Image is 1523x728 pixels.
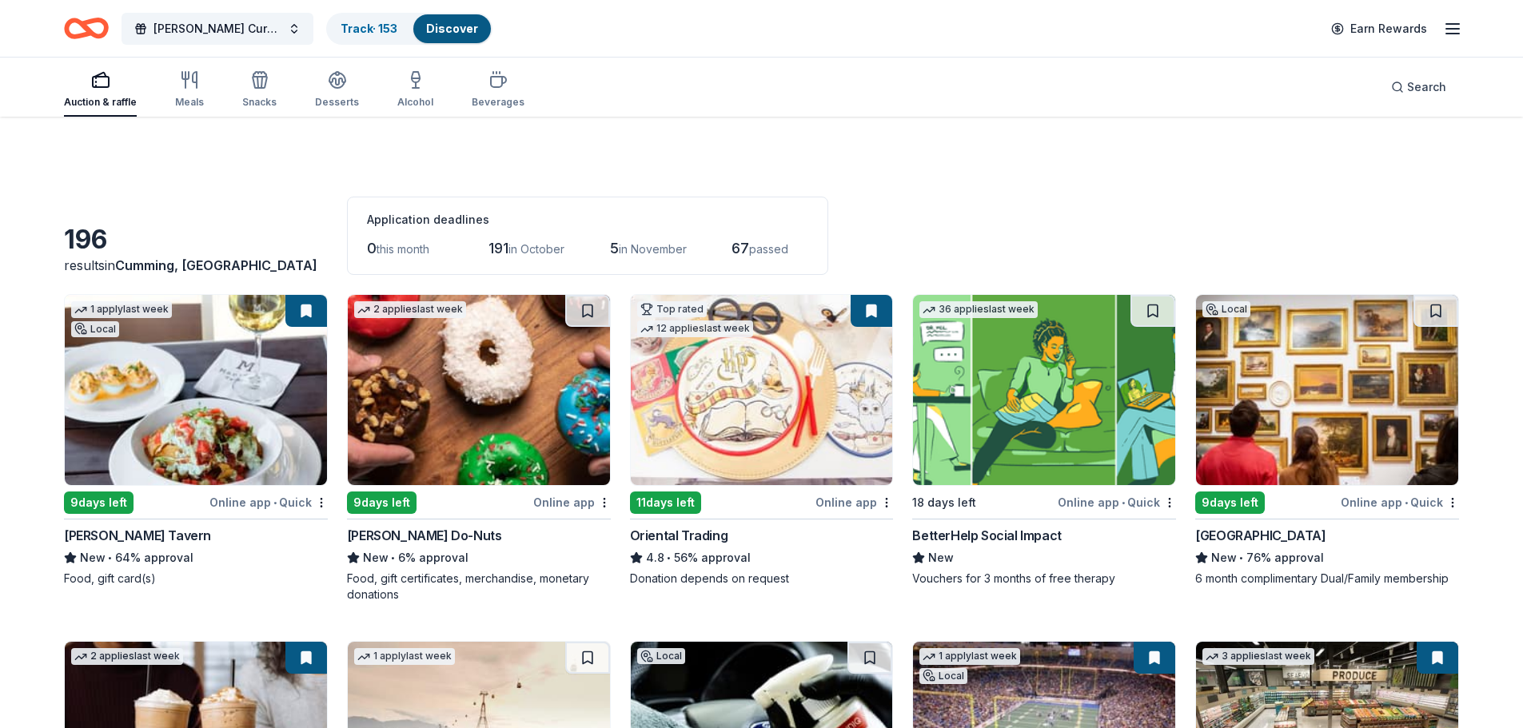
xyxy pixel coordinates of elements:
div: 196 [64,224,328,256]
div: 6% approval [347,548,611,567]
div: 1 apply last week [354,648,455,665]
div: 6 month complimentary Dual/Family membership [1195,571,1459,587]
a: Image for Marlow's Tavern1 applylast weekLocal9days leftOnline app•Quick[PERSON_NAME] TavernNew•6... [64,294,328,587]
div: 9 days left [1195,491,1265,514]
div: 76% approval [1195,548,1459,567]
button: Alcohol [397,64,433,117]
span: • [391,551,395,564]
div: Online app [815,492,893,512]
div: Online app [533,492,611,512]
div: Food, gift certificates, merchandise, monetary donations [347,571,611,603]
div: Desserts [315,96,359,109]
img: Image for Shipley Do-Nuts [348,295,610,485]
span: 4.8 [646,548,664,567]
div: results [64,256,328,275]
span: in November [619,242,687,256]
span: 67 [732,240,749,257]
span: New [928,548,954,567]
button: Desserts [315,64,359,117]
div: Oriental Trading [630,526,728,545]
div: 11 days left [630,491,701,514]
div: 9 days left [347,491,417,514]
a: Earn Rewards [1322,14,1437,43]
div: Alcohol [397,96,433,109]
div: [PERSON_NAME] Tavern [64,526,211,545]
span: • [667,551,671,564]
div: 18 days left [912,493,976,512]
div: 36 applies last week [919,301,1038,318]
div: 56% approval [630,548,894,567]
button: Track· 153Discover [326,13,492,45]
span: passed [749,242,788,256]
div: Food, gift card(s) [64,571,328,587]
button: Snacks [242,64,277,117]
div: Local [637,648,685,664]
div: Online app Quick [1058,492,1176,512]
span: New [1211,548,1237,567]
div: Application deadlines [367,210,808,229]
span: • [273,496,277,509]
img: Image for BetterHelp Social Impact [913,295,1175,485]
div: Snacks [242,96,277,109]
div: [GEOGRAPHIC_DATA] [1195,526,1326,545]
button: Beverages [472,64,524,117]
a: Image for High Museum of ArtLocal9days leftOnline app•Quick[GEOGRAPHIC_DATA]New•76% approval6 mon... [1195,294,1459,587]
div: [PERSON_NAME] Do-Nuts [347,526,502,545]
button: Meals [175,64,204,117]
span: • [1122,496,1125,509]
div: BetterHelp Social Impact [912,526,1061,545]
a: Image for Oriental TradingTop rated12 applieslast week11days leftOnline appOriental Trading4.8•56... [630,294,894,587]
div: 3 applies last week [1202,648,1314,665]
div: Donation depends on request [630,571,894,587]
div: Vouchers for 3 months of free therapy [912,571,1176,587]
a: Image for BetterHelp Social Impact36 applieslast week18 days leftOnline app•QuickBetterHelp Socia... [912,294,1176,587]
a: Discover [426,22,478,35]
div: Online app Quick [1341,492,1459,512]
a: Track· 153 [341,22,397,35]
span: Search [1407,78,1446,97]
div: Online app Quick [209,492,328,512]
button: [PERSON_NAME] Cure Golf Tournament [122,13,313,45]
div: 2 applies last week [354,301,466,318]
span: New [363,548,389,567]
span: 191 [488,240,508,257]
span: • [1405,496,1408,509]
span: in October [508,242,564,256]
button: Search [1378,71,1459,103]
div: 1 apply last week [919,648,1020,665]
span: • [1240,551,1244,564]
div: 1 apply last week [71,301,172,318]
div: Local [71,321,119,337]
span: Cumming, [GEOGRAPHIC_DATA] [115,257,317,273]
img: Image for High Museum of Art [1196,295,1458,485]
span: [PERSON_NAME] Cure Golf Tournament [153,19,281,38]
div: Local [1202,301,1250,317]
img: Image for Oriental Trading [631,295,893,485]
div: Top rated [637,301,707,317]
img: Image for Marlow's Tavern [65,295,327,485]
span: New [80,548,106,567]
div: Beverages [472,96,524,109]
div: 9 days left [64,491,134,514]
div: 12 applies last week [637,320,753,337]
div: Meals [175,96,204,109]
div: Auction & raffle [64,96,137,109]
span: 0 [367,240,377,257]
span: in [105,257,317,273]
span: • [108,551,112,564]
button: Auction & raffle [64,64,137,117]
span: this month [377,242,429,256]
a: Home [64,10,109,47]
div: 64% approval [64,548,328,567]
div: 2 applies last week [71,648,183,665]
div: Local [919,668,967,684]
a: Image for Shipley Do-Nuts2 applieslast week9days leftOnline app[PERSON_NAME] Do-NutsNew•6% approv... [347,294,611,603]
span: 5 [610,240,619,257]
